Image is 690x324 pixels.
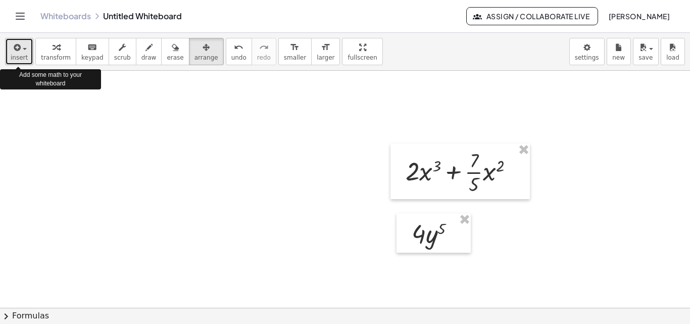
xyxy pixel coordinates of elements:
button: scrub [109,38,136,65]
i: keyboard [87,41,97,54]
span: redo [257,54,271,61]
span: smaller [284,54,306,61]
i: format_size [290,41,300,54]
button: save [633,38,659,65]
span: transform [41,54,71,61]
button: transform [35,38,76,65]
button: draw [136,38,162,65]
span: fullscreen [348,54,377,61]
span: save [638,54,653,61]
span: load [666,54,679,61]
button: format_sizesmaller [278,38,312,65]
i: undo [234,41,243,54]
span: arrange [194,54,218,61]
button: settings [569,38,605,65]
button: new [607,38,631,65]
button: Toggle navigation [12,8,28,24]
button: erase [161,38,189,65]
span: scrub [114,54,131,61]
span: new [612,54,625,61]
span: insert [11,54,28,61]
button: format_sizelarger [311,38,340,65]
span: larger [317,54,334,61]
button: load [661,38,685,65]
span: [PERSON_NAME] [608,12,670,21]
button: insert [5,38,33,65]
button: arrange [189,38,224,65]
span: Assign / Collaborate Live [475,12,589,21]
i: format_size [321,41,330,54]
button: undoundo [226,38,252,65]
span: draw [141,54,157,61]
span: erase [167,54,183,61]
span: undo [231,54,247,61]
span: settings [575,54,599,61]
a: Whiteboards [40,11,91,21]
button: Assign / Collaborate Live [466,7,598,25]
span: keypad [81,54,104,61]
button: [PERSON_NAME] [600,7,678,25]
button: fullscreen [342,38,382,65]
button: keyboardkeypad [76,38,109,65]
i: redo [259,41,269,54]
button: redoredo [252,38,276,65]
